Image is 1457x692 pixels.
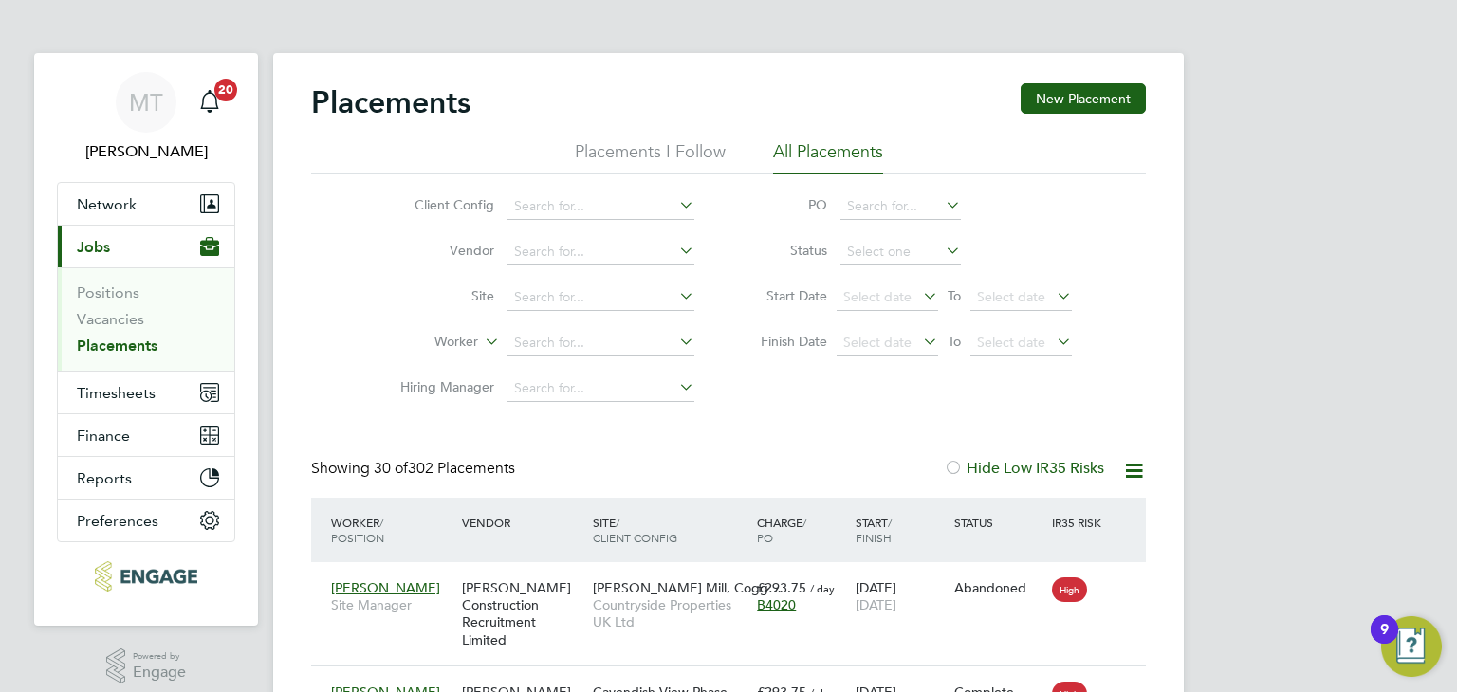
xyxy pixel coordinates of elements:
[1052,577,1087,602] span: High
[840,239,961,265] input: Select one
[507,375,694,402] input: Search for...
[326,673,1146,689] a: [PERSON_NAME]Site Manager[PERSON_NAME] Construction Recruitment LimitedCavendish View Phase…Count...
[374,459,408,478] span: 30 of
[311,83,470,121] h2: Placements
[326,569,1146,585] a: [PERSON_NAME]Site Manager[PERSON_NAME] Construction Recruitment Limited[PERSON_NAME] Mill, Cogg…C...
[57,140,235,163] span: Martina Taylor
[133,665,186,681] span: Engage
[77,469,132,487] span: Reports
[944,459,1104,478] label: Hide Low IR35 Risks
[742,242,827,259] label: Status
[457,570,588,658] div: [PERSON_NAME] Construction Recruitment Limited
[385,196,494,213] label: Client Config
[1047,505,1113,539] div: IR35 Risk
[507,330,694,356] input: Search for...
[843,334,912,351] span: Select date
[742,196,827,213] label: PO
[507,193,694,220] input: Search for...
[77,384,156,402] span: Timesheets
[757,579,806,596] span: £293.75
[840,193,961,220] input: Search for...
[942,329,967,354] span: To
[77,238,110,256] span: Jobs
[1021,83,1146,114] button: New Placement
[757,596,796,613] span: B4020
[593,515,677,545] span: / Client Config
[77,310,144,328] a: Vacancies
[950,505,1048,539] div: Status
[369,333,478,352] label: Worker
[742,333,827,350] label: Finish Date
[977,334,1045,351] span: Select date
[843,288,912,305] span: Select date
[942,283,967,308] span: To
[95,561,196,592] img: acr-ltd-logo-retina.png
[58,457,234,499] button: Reports
[58,226,234,267] button: Jobs
[57,72,235,163] a: MT[PERSON_NAME]
[77,427,130,445] span: Finance
[214,79,237,101] span: 20
[575,140,726,174] li: Placements I Follow
[77,283,139,301] a: Positions
[1381,616,1442,677] button: Open Resource Center, 9 new notifications
[77,337,157,355] a: Placements
[977,288,1045,305] span: Select date
[1380,629,1389,654] div: 9
[588,505,752,555] div: Site
[331,579,440,596] span: [PERSON_NAME]
[58,267,234,371] div: Jobs
[58,500,234,541] button: Preferences
[331,596,452,613] span: Site Manager
[106,648,187,684] a: Powered byEngage
[507,239,694,265] input: Search for...
[851,505,950,555] div: Start
[326,505,457,555] div: Worker
[58,183,234,225] button: Network
[593,579,782,596] span: [PERSON_NAME] Mill, Cogg…
[856,515,892,545] span: / Finish
[856,596,896,613] span: [DATE]
[773,140,883,174] li: All Placements
[810,581,835,595] span: / day
[385,378,494,395] label: Hiring Manager
[331,515,384,545] span: / Position
[507,284,694,311] input: Search for...
[385,242,494,259] label: Vendor
[191,72,229,133] a: 20
[374,459,515,478] span: 302 Placements
[77,195,137,213] span: Network
[77,512,158,530] span: Preferences
[34,53,258,626] nav: Main navigation
[593,596,747,630] span: Countryside Properties UK Ltd
[742,287,827,304] label: Start Date
[752,505,851,555] div: Charge
[385,287,494,304] label: Site
[457,505,588,539] div: Vendor
[851,570,950,623] div: [DATE]
[57,561,235,592] a: Go to home page
[954,579,1043,596] div: Abandoned
[129,90,163,115] span: MT
[311,459,519,479] div: Showing
[58,414,234,456] button: Finance
[58,372,234,413] button: Timesheets
[133,648,186,665] span: Powered by
[757,515,806,545] span: / PO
